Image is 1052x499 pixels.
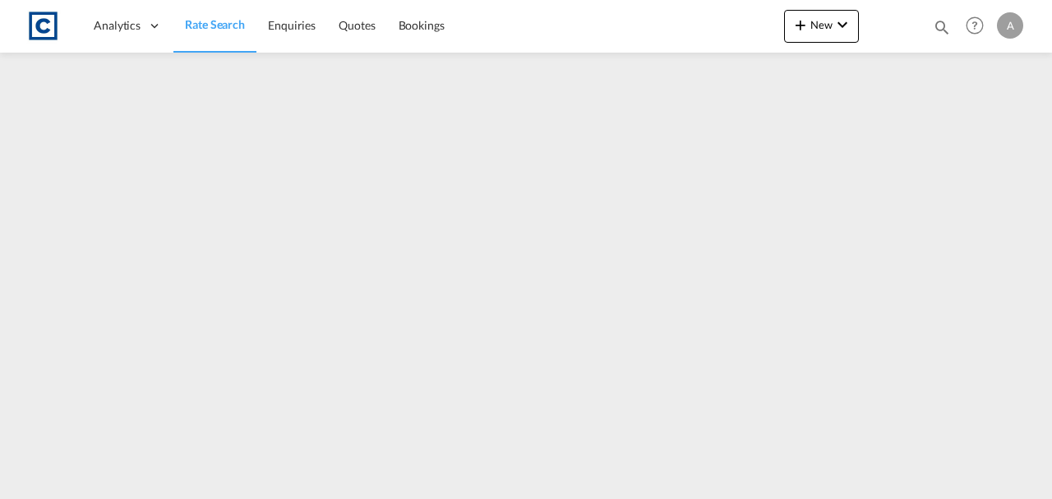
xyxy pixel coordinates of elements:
span: Rate Search [185,17,245,31]
span: Enquiries [268,18,316,32]
div: Help [961,12,997,41]
span: New [791,18,852,31]
div: A [997,12,1023,39]
button: icon-plus 400-fgNewicon-chevron-down [784,10,859,43]
div: icon-magnify [933,18,951,43]
md-icon: icon-magnify [933,18,951,36]
md-icon: icon-plus 400-fg [791,15,810,35]
span: Analytics [94,17,141,34]
span: Bookings [399,18,445,32]
md-icon: icon-chevron-down [833,15,852,35]
span: Help [961,12,989,39]
span: Quotes [339,18,375,32]
img: 1fdb9190129311efbfaf67cbb4249bed.jpeg [25,7,62,44]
